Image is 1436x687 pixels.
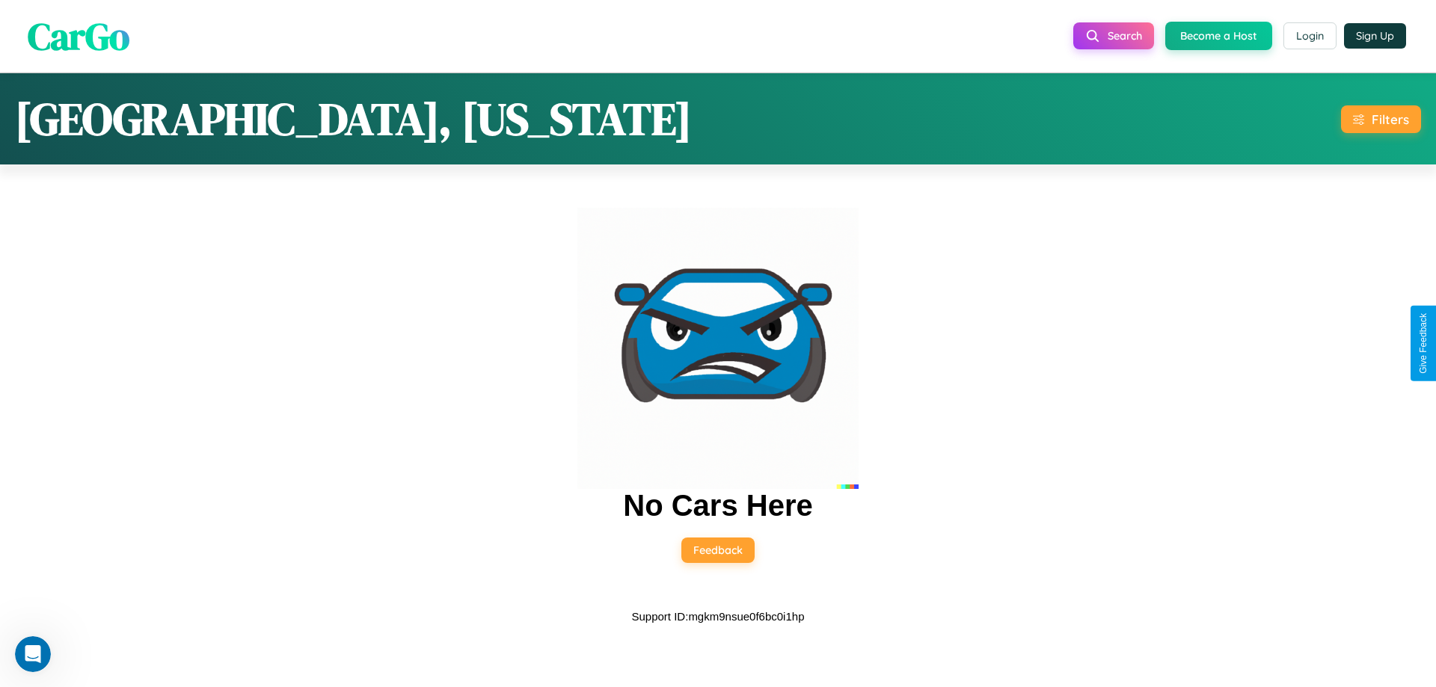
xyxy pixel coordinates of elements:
iframe: Intercom live chat [15,636,51,672]
h1: [GEOGRAPHIC_DATA], [US_STATE] [15,88,692,150]
button: Feedback [681,537,755,563]
button: Filters [1341,105,1421,133]
span: Search [1108,29,1142,43]
p: Support ID: mgkm9nsue0f6bc0i1hp [632,606,805,626]
img: car [577,208,859,489]
div: Filters [1372,111,1409,127]
button: Search [1073,22,1154,49]
button: Login [1283,22,1337,49]
span: CarGo [28,10,129,61]
button: Become a Host [1165,22,1272,50]
button: Sign Up [1344,23,1406,49]
div: Give Feedback [1418,313,1429,374]
h2: No Cars Here [623,489,812,523]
